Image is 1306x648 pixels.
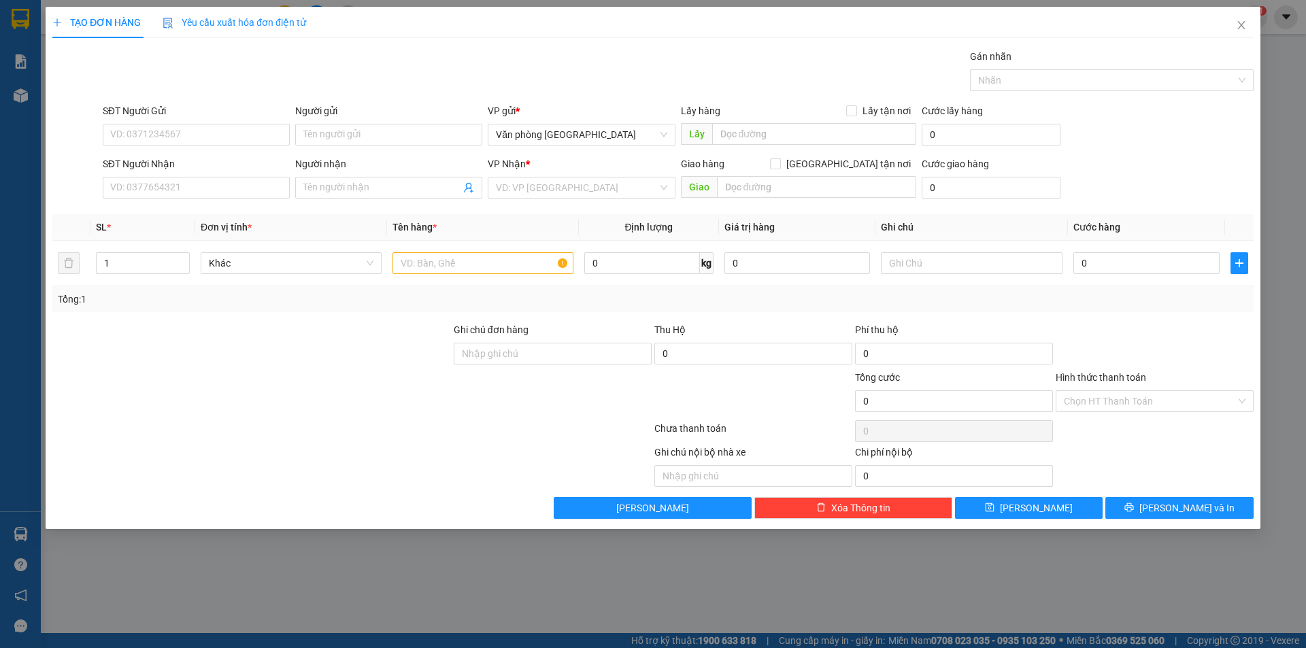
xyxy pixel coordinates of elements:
[1056,372,1146,383] label: Hình thức thanh toán
[554,497,752,519] button: [PERSON_NAME]
[497,124,667,145] span: Văn phòng Tân Phú
[625,222,673,233] span: Định lượng
[654,324,686,335] span: Thu Hộ
[986,502,995,513] span: save
[653,421,854,445] div: Chưa thanh toán
[392,252,573,274] input: VD: Bàn, Ghế
[488,103,675,118] div: VP gửi
[454,343,652,364] input: Ghi chú đơn hàng
[882,252,1062,274] input: Ghi Chú
[1001,500,1073,515] span: [PERSON_NAME]
[96,222,107,233] span: SL
[781,156,916,171] span: [GEOGRAPHIC_DATA] tận nơi
[855,372,900,383] span: Tổng cước
[163,18,173,29] img: icon
[681,176,717,198] span: Giao
[922,105,983,116] label: Cước lấy hàng
[295,103,482,118] div: Người gửi
[857,103,916,118] span: Lấy tận nơi
[617,500,690,515] span: [PERSON_NAME]
[295,156,482,171] div: Người nhận
[1106,497,1254,519] button: printer[PERSON_NAME] và In
[654,445,852,465] div: Ghi chú nội bộ nhà xe
[209,253,373,273] span: Khác
[1231,258,1248,269] span: plus
[922,124,1060,146] input: Cước lấy hàng
[712,123,916,145] input: Dọc đường
[1236,20,1247,31] span: close
[654,465,852,487] input: Nhập ghi chú
[1124,502,1134,513] span: printer
[855,445,1053,465] div: Chi phí nội bộ
[464,182,475,193] span: user-add
[955,497,1103,519] button: save[PERSON_NAME]
[454,324,529,335] label: Ghi chú đơn hàng
[392,222,437,233] span: Tên hàng
[1139,500,1235,515] span: [PERSON_NAME] và In
[103,103,290,118] div: SĐT Người Gửi
[717,176,916,198] input: Dọc đường
[1073,222,1120,233] span: Cước hàng
[700,252,714,274] span: kg
[1222,7,1260,45] button: Close
[724,222,775,233] span: Giá trị hàng
[17,88,75,152] b: An Anh Limousine
[58,292,504,307] div: Tổng: 1
[876,214,1068,241] th: Ghi chú
[58,252,80,274] button: delete
[831,500,890,515] span: Xóa Thông tin
[488,158,526,169] span: VP Nhận
[922,177,1060,199] input: Cước giao hàng
[681,105,720,116] span: Lấy hàng
[201,222,252,233] span: Đơn vị tính
[755,497,953,519] button: deleteXóa Thông tin
[681,158,724,169] span: Giao hàng
[922,158,989,169] label: Cước giao hàng
[1230,252,1248,274] button: plus
[103,156,290,171] div: SĐT Người Nhận
[816,502,826,513] span: delete
[724,252,871,274] input: 0
[52,17,141,28] span: TẠO ĐƠN HÀNG
[681,123,712,145] span: Lấy
[163,17,306,28] span: Yêu cầu xuất hóa đơn điện tử
[52,18,62,27] span: plus
[88,20,131,131] b: Biên nhận gởi hàng hóa
[855,322,1053,343] div: Phí thu hộ
[970,51,1011,62] label: Gán nhãn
